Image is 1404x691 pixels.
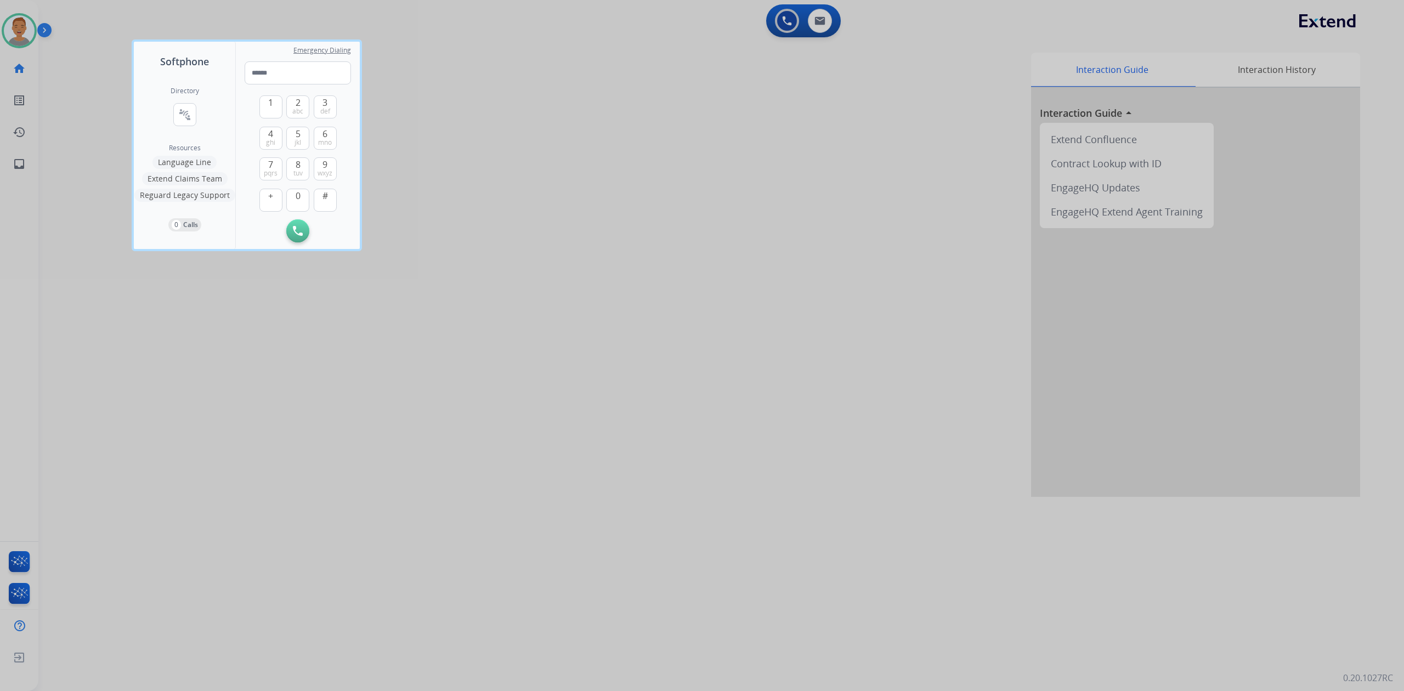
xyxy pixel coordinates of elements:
[286,189,309,212] button: 0
[268,96,273,109] span: 1
[322,158,327,171] span: 9
[318,138,332,147] span: mno
[296,127,301,140] span: 5
[295,138,301,147] span: jkl
[264,169,278,178] span: pqrs
[286,157,309,180] button: 8tuv
[320,107,330,116] span: def
[178,108,191,121] mat-icon: connect_without_contact
[293,46,351,55] span: Emergency Dialing
[268,189,273,202] span: +
[314,95,337,118] button: 3def
[286,95,309,118] button: 2abc
[259,95,282,118] button: 1
[259,157,282,180] button: 7pqrs
[171,87,199,95] h2: Directory
[314,127,337,150] button: 6mno
[160,54,209,69] span: Softphone
[293,169,303,178] span: tuv
[172,220,181,230] p: 0
[286,127,309,150] button: 5jkl
[152,156,217,169] button: Language Line
[292,107,303,116] span: abc
[322,127,327,140] span: 6
[314,189,337,212] button: #
[318,169,332,178] span: wxyz
[268,158,273,171] span: 7
[142,172,228,185] button: Extend Claims Team
[168,218,201,231] button: 0Calls
[296,158,301,171] span: 8
[134,189,235,202] button: Reguard Legacy Support
[322,189,328,202] span: #
[314,157,337,180] button: 9wxyz
[169,144,201,152] span: Resources
[259,189,282,212] button: +
[322,96,327,109] span: 3
[296,189,301,202] span: 0
[293,226,303,236] img: call-button
[1343,671,1393,684] p: 0.20.1027RC
[259,127,282,150] button: 4ghi
[268,127,273,140] span: 4
[296,96,301,109] span: 2
[183,220,198,230] p: Calls
[266,138,275,147] span: ghi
